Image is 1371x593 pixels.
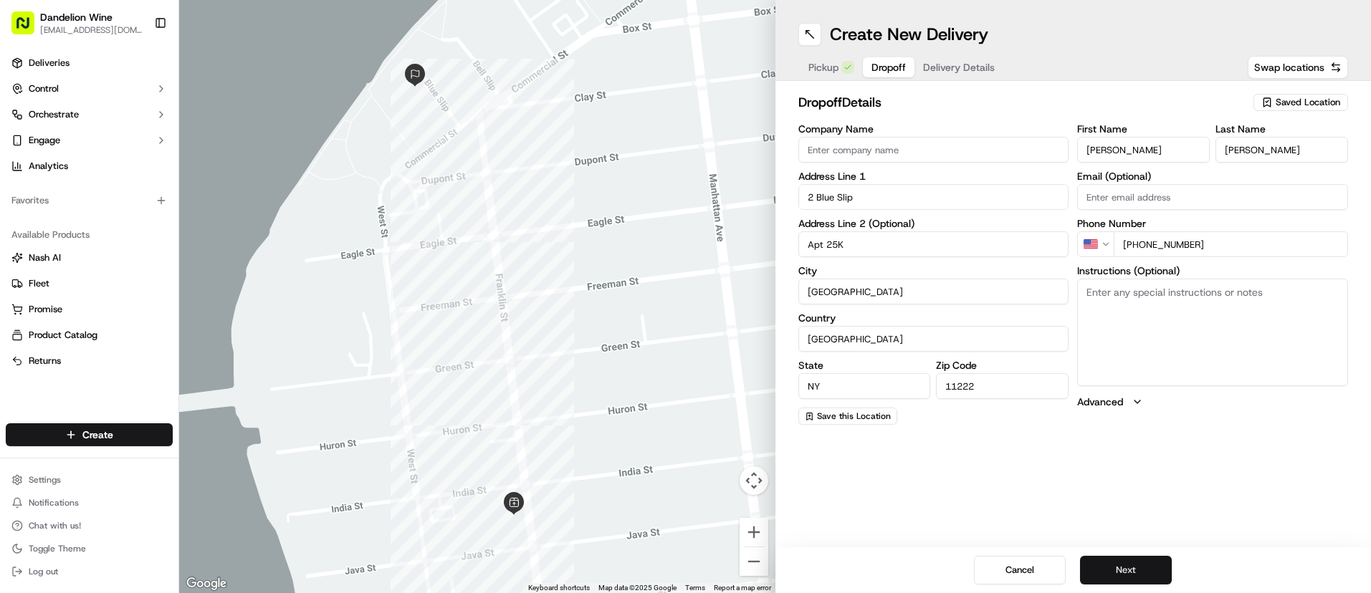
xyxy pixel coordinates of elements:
[1077,171,1348,181] label: Email (Optional)
[798,279,1069,304] input: Enter city
[11,303,167,316] a: Promise
[1114,231,1348,257] input: Enter phone number
[1077,184,1348,210] input: Enter email address
[163,261,193,272] span: [DATE]
[1080,556,1172,584] button: Next
[40,24,143,36] button: [EMAIL_ADDRESS][DOMAIN_NAME]
[29,520,81,531] span: Chat with us!
[6,272,173,295] button: Fleet
[156,261,161,272] span: •
[830,23,988,46] h1: Create New Delivery
[528,583,590,593] button: Keyboard shortcuts
[6,246,173,269] button: Nash AI
[798,313,1069,323] label: Country
[11,277,167,290] a: Fleet
[14,57,261,80] p: Welcome 👋
[6,129,173,152] button: Engage
[29,134,60,147] span: Engage
[11,355,167,367] a: Returns
[14,14,43,43] img: Nash
[740,466,768,495] button: Map camera controls
[156,222,161,233] span: •
[29,251,61,264] span: Nash AI
[798,218,1069,228] label: Address Line 2 (Optional)
[29,277,49,290] span: Fleet
[29,474,61,486] span: Settings
[29,261,40,273] img: 1736555255976-a54dd68f-1ca7-489b-9aae-adbdc363a1c4
[1276,96,1340,109] span: Saved Location
[222,183,261,201] button: See all
[6,52,173,74] a: Deliveries
[6,324,173,347] button: Product Catalog
[6,223,173,246] div: Available Products
[1253,92,1348,112] button: Saved Location
[1077,124,1210,134] label: First Name
[6,77,173,100] button: Control
[936,360,1069,370] label: Zip Code
[29,329,97,342] span: Product Catalog
[923,60,995,74] span: Delivery Details
[798,124,1069,134] label: Company Name
[29,497,79,508] span: Notifications
[6,155,173,178] a: Analytics
[974,556,1066,584] button: Cancel
[6,539,173,559] button: Toggle Theme
[6,470,173,490] button: Settings
[29,320,110,334] span: Knowledge Base
[798,266,1069,276] label: City
[6,6,148,40] button: Dandelion Wine[EMAIL_ADDRESS][DOMAIN_NAME]
[871,60,906,74] span: Dropoff
[163,222,193,233] span: [DATE]
[37,92,258,107] input: Got a question? Start typing here...
[1077,266,1348,276] label: Instructions (Optional)
[14,322,26,333] div: 📗
[29,303,62,316] span: Promise
[9,314,115,340] a: 📗Knowledge Base
[82,428,113,442] span: Create
[6,561,173,582] button: Log out
[798,373,931,399] input: Enter state
[1215,124,1348,134] label: Last Name
[798,171,1069,181] label: Address Line 1
[6,423,173,446] button: Create
[29,355,61,367] span: Returns
[183,574,230,593] a: Open this area in Google Maps (opens a new window)
[1254,60,1324,74] span: Swap locations
[121,322,133,333] div: 💻
[936,373,1069,399] input: Enter zip code
[6,103,173,126] button: Orchestrate
[798,184,1069,210] input: Enter address
[101,355,173,366] a: Powered byPylon
[798,137,1069,163] input: Enter company name
[798,326,1069,352] input: Enter country
[598,584,677,592] span: Map data ©2025 Google
[29,566,58,577] span: Log out
[40,10,113,24] button: Dandelion Wine
[6,493,173,513] button: Notifications
[808,60,839,74] span: Pickup
[798,360,931,370] label: State
[740,518,768,546] button: Zoom in
[1248,56,1348,79] button: Swap locations
[6,298,173,321] button: Promise
[14,137,40,163] img: 1736555255976-a54dd68f-1ca7-489b-9aae-adbdc363a1c4
[798,231,1069,257] input: Apartment, suite, unit, etc.
[1077,218,1348,228] label: Phone Number
[29,160,68,173] span: Analytics
[29,57,70,69] span: Deliveries
[1077,395,1348,409] button: Advanced
[244,141,261,158] button: Start new chat
[183,574,230,593] img: Google
[29,543,86,554] span: Toggle Theme
[65,151,197,163] div: We're available if you need us!
[714,584,771,592] a: Report a map error
[143,355,173,366] span: Pylon
[29,223,40,234] img: 1736555255976-a54dd68f-1ca7-489b-9aae-adbdc363a1c4
[1077,395,1123,409] label: Advanced
[29,108,79,121] span: Orchestrate
[798,408,897,425] button: Save this Location
[44,261,153,272] span: Wisdom [PERSON_NAME]
[14,186,96,198] div: Past conversations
